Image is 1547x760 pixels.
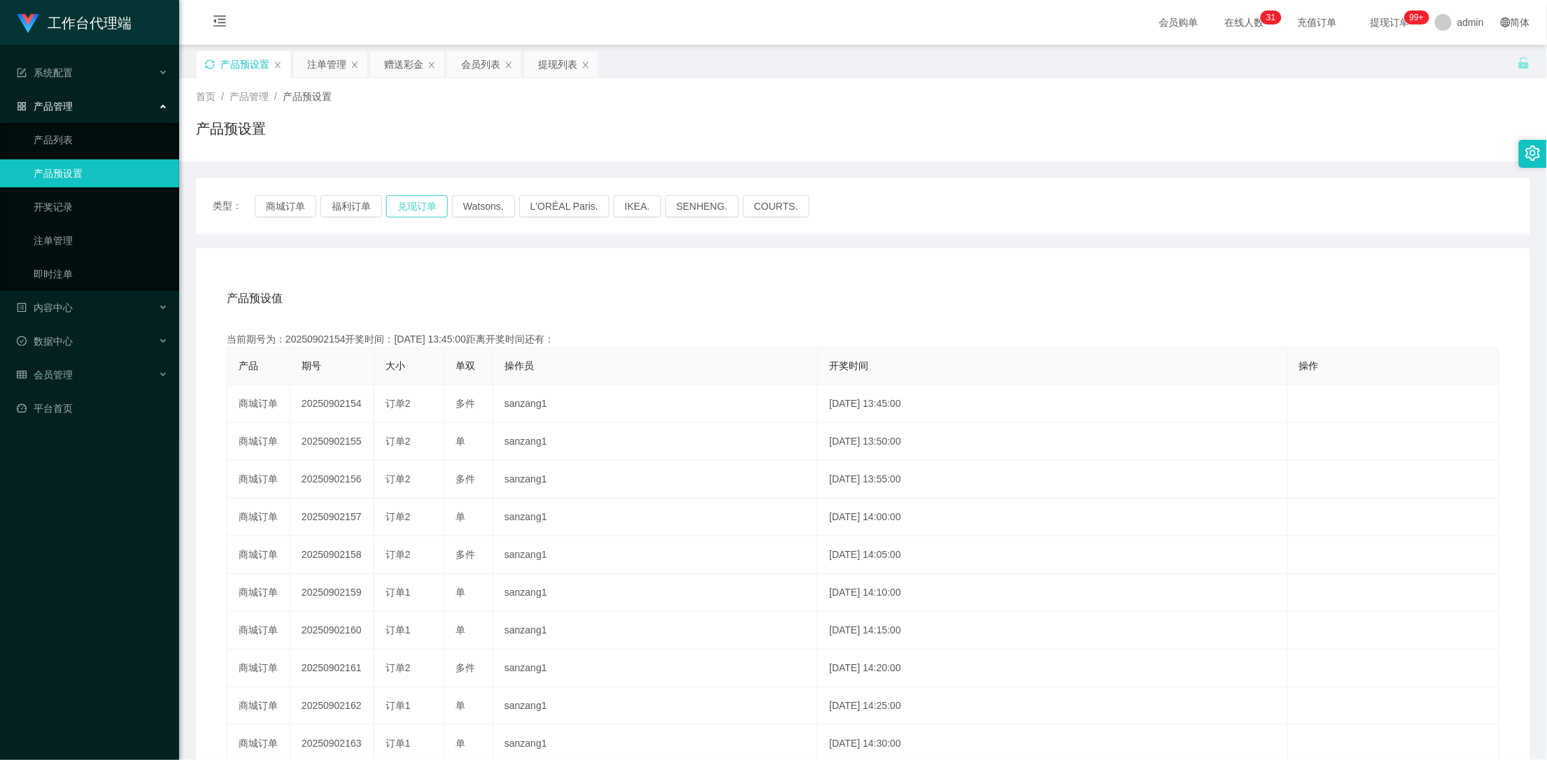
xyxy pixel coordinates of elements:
[290,385,374,423] td: 20250902154
[220,51,269,78] div: 产品预设置
[386,738,411,749] span: 订单1
[17,101,27,111] i: 图标: appstore-o
[455,473,475,485] span: 多件
[196,91,216,102] span: 首页
[455,360,475,371] span: 单双
[239,360,258,371] span: 产品
[34,227,168,254] a: 注单管理
[17,370,27,380] i: 图标: table
[302,360,321,371] span: 期号
[455,549,475,560] span: 多件
[386,624,411,636] span: 订单1
[614,195,661,217] button: IKEA.
[455,398,475,409] span: 多件
[1404,10,1429,24] sup: 1052
[290,461,374,499] td: 20250902156
[386,436,411,447] span: 订单2
[493,461,818,499] td: sanzang1
[290,687,374,725] td: 20250902162
[17,14,39,34] img: logo.9652507e.png
[227,612,290,650] td: 商城订单
[493,385,818,423] td: sanzang1
[455,624,465,636] span: 单
[461,51,500,78] div: 会员列表
[1525,145,1541,161] i: 图标: setting
[227,290,283,307] span: 产品预设值
[818,574,1287,612] td: [DATE] 14:10:00
[1291,17,1344,27] span: 充值订单
[34,193,168,221] a: 开奖记录
[1364,17,1417,27] span: 提现订单
[1271,10,1276,24] p: 1
[17,17,132,28] a: 工作台代理端
[818,461,1287,499] td: [DATE] 13:55:00
[386,195,448,217] button: 兑现订单
[290,499,374,536] td: 20250902157
[17,336,27,346] i: 图标: check-circle-o
[1261,10,1281,24] sup: 31
[227,423,290,461] td: 商城订单
[818,536,1287,574] td: [DATE] 14:05:00
[504,360,534,371] span: 操作员
[818,385,1287,423] td: [DATE] 13:45:00
[274,91,277,102] span: /
[307,51,346,78] div: 注单管理
[386,473,411,485] span: 订单2
[455,700,465,711] span: 单
[1518,57,1530,69] i: 图标: unlock
[493,574,818,612] td: sanzang1
[17,67,73,78] span: 系统配置
[351,61,359,69] i: 图标: close
[504,61,513,69] i: 图标: close
[290,536,374,574] td: 20250902158
[34,126,168,154] a: 产品列表
[665,195,739,217] button: SENHENG.
[227,536,290,574] td: 商城订单
[290,574,374,612] td: 20250902159
[227,650,290,687] td: 商城订单
[386,662,411,673] span: 订单2
[227,574,290,612] td: 商城订单
[455,662,475,673] span: 多件
[17,336,73,347] span: 数据中心
[205,59,215,69] i: 图标: sync
[455,436,465,447] span: 单
[274,61,282,69] i: 图标: close
[17,101,73,112] span: 产品管理
[386,587,411,598] span: 订单1
[196,1,243,45] i: 图标: menu-fold
[818,499,1287,536] td: [DATE] 14:00:00
[17,369,73,380] span: 会员管理
[493,687,818,725] td: sanzang1
[48,1,132,45] h1: 工作台代理端
[17,303,27,313] i: 图标: profile
[196,118,266,139] h1: 产品预设置
[428,61,436,69] i: 图标: close
[818,650,1287,687] td: [DATE] 14:20:00
[221,91,224,102] span: /
[227,499,290,536] td: 商城订单
[17,68,27,78] i: 图标: form
[386,700,411,711] span: 订单1
[581,61,590,69] i: 图标: close
[743,195,810,217] button: COURTS.
[452,195,515,217] button: Watsons.
[455,738,465,749] span: 单
[386,360,405,371] span: 大小
[386,398,411,409] span: 订单2
[34,260,168,288] a: 即时注单
[290,650,374,687] td: 20250902161
[493,499,818,536] td: sanzang1
[493,536,818,574] td: sanzang1
[818,423,1287,461] td: [DATE] 13:50:00
[818,612,1287,650] td: [DATE] 14:15:00
[829,360,868,371] span: 开奖时间
[493,650,818,687] td: sanzang1
[1299,360,1319,371] span: 操作
[34,159,168,187] a: 产品预设置
[227,687,290,725] td: 商城订单
[493,423,818,461] td: sanzang1
[229,91,269,102] span: 产品管理
[386,511,411,522] span: 订单2
[1218,17,1271,27] span: 在线人数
